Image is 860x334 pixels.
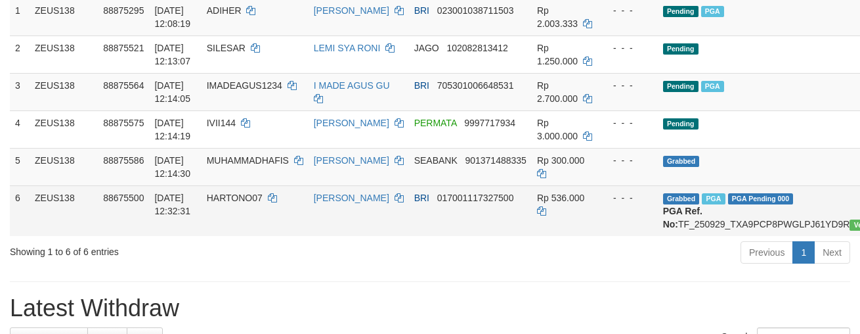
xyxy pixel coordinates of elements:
[10,148,30,185] td: 5
[207,5,242,16] span: ADIHER
[663,6,699,17] span: Pending
[537,193,584,203] span: Rp 536.000
[207,155,289,166] span: MUHAMMADHAFIS
[154,5,190,29] span: [DATE] 12:08:19
[314,118,389,128] a: [PERSON_NAME]
[537,155,584,166] span: Rp 300.000
[30,185,98,236] td: ZEUS138
[437,5,514,16] span: Copy 023001038711503 to clipboard
[103,5,144,16] span: 88875295
[30,36,98,73] td: ZEUS138
[103,43,144,53] span: 88875521
[414,155,458,166] span: SEABANK
[603,116,653,130] div: - - -
[103,80,144,91] span: 88875564
[437,193,514,203] span: Copy 017001117327500 to clipboard
[207,43,246,53] span: SILESAR
[465,155,526,166] span: Copy 901371488335 to clipboard
[154,155,190,179] span: [DATE] 12:14:30
[663,156,700,167] span: Grabbed
[603,41,653,55] div: - - -
[154,43,190,66] span: [DATE] 12:13:07
[702,193,725,204] span: Marked by aaftrukkakada
[154,118,190,141] span: [DATE] 12:14:19
[314,80,390,91] a: I MADE AGUS GU
[10,240,349,258] div: Showing 1 to 6 of 6 entries
[207,193,263,203] span: HARTONO07
[414,118,457,128] span: PERMATA
[414,43,439,53] span: JAGO
[663,206,702,229] b: PGA Ref. No:
[603,4,653,17] div: - - -
[207,118,236,128] span: IVII144
[603,79,653,92] div: - - -
[30,148,98,185] td: ZEUS138
[314,5,389,16] a: [PERSON_NAME]
[207,80,282,91] span: IMADEAGUS1234
[464,118,515,128] span: Copy 9997717934 to clipboard
[603,154,653,167] div: - - -
[741,241,793,264] a: Previous
[603,191,653,204] div: - - -
[10,185,30,236] td: 6
[446,43,507,53] span: Copy 102082813412 to clipboard
[701,6,724,17] span: Marked by aafanarl
[792,241,815,264] a: 1
[10,36,30,73] td: 2
[30,110,98,148] td: ZEUS138
[663,81,699,92] span: Pending
[154,193,190,216] span: [DATE] 12:32:31
[663,193,700,204] span: Grabbed
[537,43,578,66] span: Rp 1.250.000
[663,118,699,130] span: Pending
[537,80,578,104] span: Rp 2.700.000
[10,73,30,110] td: 3
[103,155,144,166] span: 88875586
[663,43,699,55] span: Pending
[10,295,850,322] h1: Latest Withdraw
[728,193,794,204] span: PGA Pending
[437,80,514,91] span: Copy 705301006648531 to clipboard
[701,81,724,92] span: Marked by aafanarl
[414,80,429,91] span: BRI
[537,118,578,141] span: Rp 3.000.000
[314,155,389,166] a: [PERSON_NAME]
[103,193,144,203] span: 88675500
[154,80,190,104] span: [DATE] 12:14:05
[314,193,389,203] a: [PERSON_NAME]
[414,193,429,203] span: BRI
[314,43,381,53] a: LEMI SYA RONI
[10,110,30,148] td: 4
[814,241,850,264] a: Next
[30,73,98,110] td: ZEUS138
[103,118,144,128] span: 88875575
[414,5,429,16] span: BRI
[537,5,578,29] span: Rp 2.003.333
